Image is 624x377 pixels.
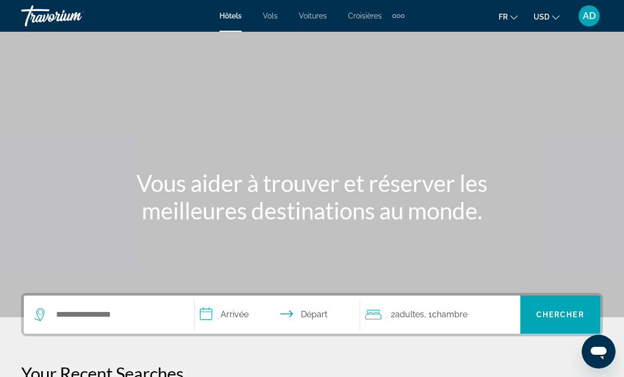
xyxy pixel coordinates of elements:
button: Change language [499,9,518,24]
a: Voitures [299,12,327,20]
button: Change currency [534,9,559,24]
span: 2 [391,307,424,322]
button: Travelers: 2 adults, 0 children [360,296,520,334]
a: Croisières [348,12,382,20]
a: Vols [263,12,278,20]
button: User Menu [575,5,603,27]
a: Hôtels [219,12,242,20]
h1: Vous aider à trouver et réserver les meilleures destinations au monde. [114,169,510,224]
span: Adultes [395,309,424,319]
div: Search widget [24,296,600,334]
iframe: Bouton de lancement de la fenêtre de messagerie [582,335,616,369]
span: Chercher [536,310,584,319]
span: Chambre [432,309,467,319]
span: fr [499,13,508,21]
input: Search hotel destination [55,307,178,323]
span: , 1 [424,307,467,322]
a: Travorium [21,2,127,30]
button: Select check in and out date [195,296,360,334]
button: Search [520,296,600,334]
span: AD [583,11,596,21]
button: Extra navigation items [392,7,405,24]
span: USD [534,13,549,21]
